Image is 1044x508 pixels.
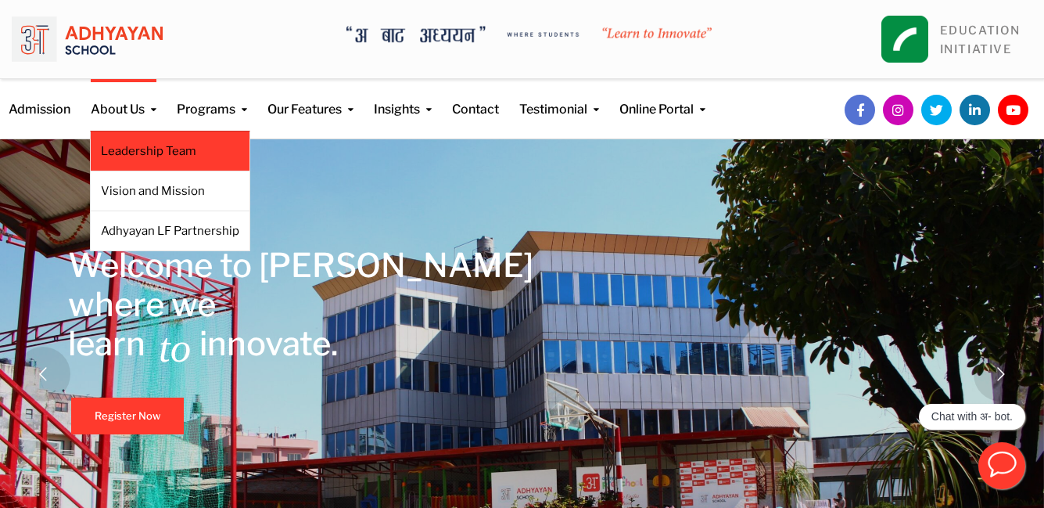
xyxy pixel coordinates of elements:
[9,79,70,119] a: Admission
[346,26,712,43] img: A Bata Adhyayan where students learn to Innovate
[452,79,499,119] a: Contact
[159,328,191,367] rs-layer: to
[619,79,705,119] a: Online Portal
[91,79,156,119] a: About Us
[101,182,239,200] a: Vision and Mission
[101,222,239,240] a: Adhyayan LF Partnership
[199,324,338,363] rs-layer: innovate.
[71,398,184,434] a: Register Now
[267,79,353,119] a: Our Features
[12,12,163,67] img: logo
[68,246,533,363] rs-layer: Welcome to [PERSON_NAME] where we learn
[881,16,928,63] img: square_leapfrog
[177,79,247,119] a: Programs
[931,410,1013,423] p: Chat with अ- bot.
[519,79,599,119] a: Testimonial
[940,23,1021,56] a: EDUCATIONINITIATIVE
[101,142,239,160] a: Leadership Team
[374,79,432,119] a: Insights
